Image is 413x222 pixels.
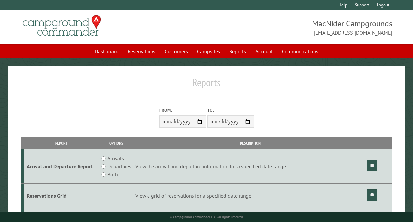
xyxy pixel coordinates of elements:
label: From: [159,107,206,113]
td: View the arrival and departure information for a specified date range [134,149,366,184]
label: Both [107,170,118,178]
label: Arrivals [107,154,124,162]
a: Reports [225,45,250,58]
th: Options [98,137,134,149]
a: Communications [278,45,322,58]
small: © Campground Commander LLC. All rights reserved. [170,215,244,219]
th: Description [134,137,366,149]
h1: Reports [21,76,392,94]
td: View a grid of reservations for a specified date range [134,184,366,208]
th: Report [24,137,99,149]
td: Reservations Grid [24,184,99,208]
a: Customers [161,45,192,58]
label: Departures [107,162,131,170]
a: Dashboard [91,45,123,58]
a: Campsites [193,45,224,58]
a: Account [251,45,277,58]
img: Campground Commander [21,13,103,39]
a: Reservations [124,45,159,58]
label: To: [207,107,254,113]
td: Arrival and Departure Report [24,149,99,184]
span: MacNider Campgrounds [EMAIL_ADDRESS][DOMAIN_NAME] [207,18,393,37]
